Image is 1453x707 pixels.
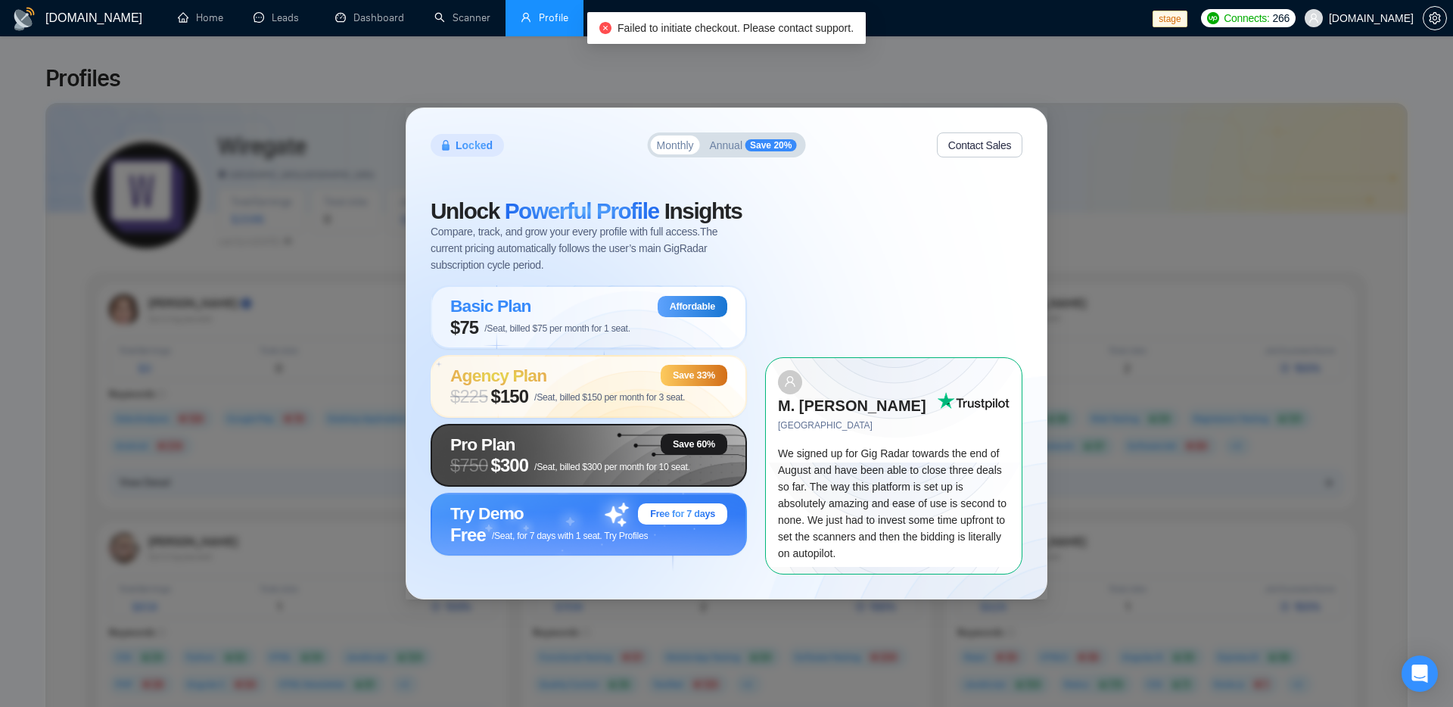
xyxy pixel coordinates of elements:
[12,7,36,31] img: logo
[450,296,531,316] span: Basic Plan
[745,139,796,151] span: Save 20%
[673,438,715,450] span: Save 60%
[335,11,404,24] a: dashboardDashboard
[1423,12,1447,24] a: setting
[456,137,493,154] span: Locked
[1224,10,1269,26] span: Connects:
[599,22,611,34] span: close-circle
[1308,13,1319,23] span: user
[937,132,1022,157] button: Contact Sales
[1153,11,1187,27] span: stage
[450,434,515,454] span: Pro Plan
[1423,6,1447,30] button: setting
[431,198,742,223] span: Unlock Insights
[450,317,478,338] span: $75
[450,386,488,407] span: $ 225
[484,323,630,334] span: /Seat, billed $75 per month for 1 seat.
[431,223,747,273] span: Compare, track, and grow your every profile with full access. The current pricing automatically f...
[521,12,531,23] span: user
[1402,656,1438,692] div: Open Intercom Messenger
[784,375,796,388] span: user
[709,140,742,151] span: Annual
[778,397,926,414] strong: M. [PERSON_NAME]
[670,301,715,313] span: Affordable
[1273,10,1290,26] span: 266
[450,503,524,523] span: Try Demo
[450,525,486,546] span: Free
[778,447,1007,559] span: We signed up for Gig Radar towards the end of August and have been able to close three deals so f...
[651,135,700,154] button: Monthly
[534,392,685,403] span: /Seat, billed $150 per month for 3 seat.
[1207,12,1219,24] img: upwork-logo.png
[491,386,529,407] span: $150
[937,392,1010,410] img: Trust Pilot
[254,11,305,24] a: messageLeads
[618,22,854,34] span: Failed to initiate checkout. Please contact support.
[434,11,490,24] a: searchScanner
[673,369,715,382] span: Save 33%
[505,198,659,223] span: Powerful Profile
[178,11,223,24] a: homeHome
[778,419,937,433] span: [GEOGRAPHIC_DATA]
[450,455,488,476] span: $ 750
[450,366,546,385] span: Agency Plan
[703,135,802,154] button: AnnualSave 20%
[534,462,690,472] span: /Seat, billed $300 per month for 10 seat.
[491,455,529,476] span: $300
[492,531,648,541] span: /Seat, for 7 days with 1 seat. Try Profiles
[539,11,568,24] span: Profile
[1423,12,1446,24] span: setting
[657,140,694,151] span: Monthly
[650,508,715,520] span: Free for 7 days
